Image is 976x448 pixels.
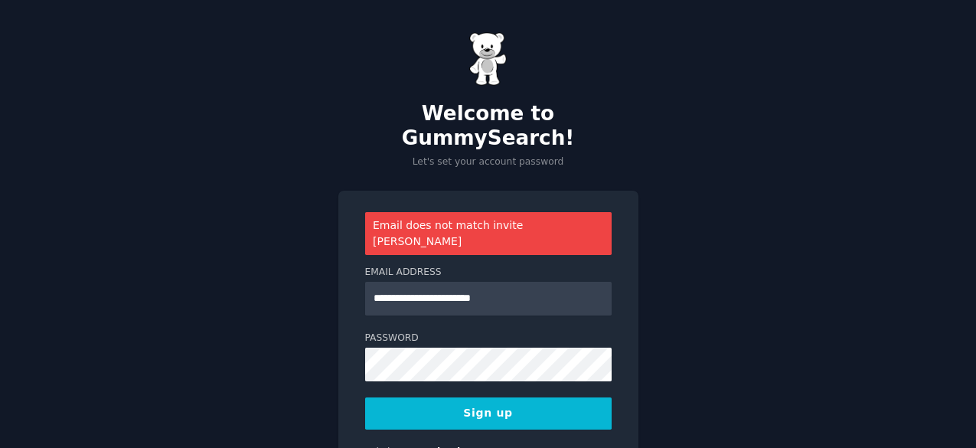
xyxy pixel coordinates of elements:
[338,102,638,150] h2: Welcome to GummySearch!
[365,212,612,255] div: Email does not match invite [PERSON_NAME]
[469,32,508,86] img: Gummy Bear
[365,266,612,280] label: Email Address
[365,397,612,430] button: Sign up
[338,155,638,169] p: Let's set your account password
[365,332,612,345] label: Password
